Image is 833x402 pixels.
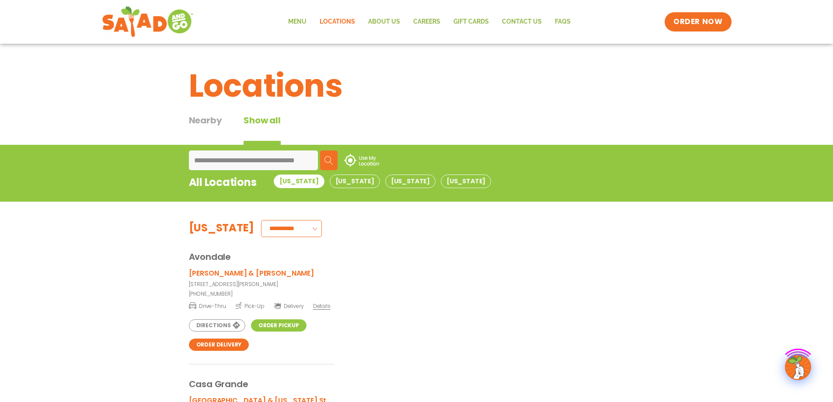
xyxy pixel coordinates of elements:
[251,319,307,332] a: Order Pickup
[189,290,334,298] a: [PHONE_NUMBER]
[673,17,722,27] span: ORDER NOW
[447,12,495,32] a: GIFT CARDS
[385,175,436,188] button: [US_STATE]
[189,339,249,351] a: Order Delivery
[189,364,645,391] div: Casa Grande
[441,175,491,188] button: [US_STATE]
[189,301,226,310] span: Drive-Thru
[362,12,407,32] a: About Us
[274,175,496,196] div: Tabbed content
[189,319,245,332] a: Directions
[189,237,645,263] div: Avondale
[313,302,331,310] span: Details
[282,12,577,32] nav: Menu
[324,156,333,165] img: search.svg
[282,12,313,32] a: Menu
[189,303,331,309] a: Drive-Thru Pick-Up Delivery Details
[665,12,731,31] a: ORDER NOW
[235,301,265,310] span: Pick-Up
[495,12,548,32] a: Contact Us
[244,114,280,145] button: Show all
[189,175,257,196] div: All Locations
[274,175,324,188] button: [US_STATE]
[274,302,304,310] span: Delivery
[189,62,645,109] h1: Locations
[189,114,303,145] div: Tabbed content
[189,268,334,288] a: [PERSON_NAME] & [PERSON_NAME][STREET_ADDRESS][PERSON_NAME]
[548,12,577,32] a: FAQs
[313,12,362,32] a: Locations
[407,12,447,32] a: Careers
[189,114,222,145] div: Nearby
[189,280,334,288] p: [STREET_ADDRESS][PERSON_NAME]
[189,220,254,237] div: [US_STATE]
[102,4,194,39] img: new-SAG-logo-768×292
[189,268,314,279] h3: [PERSON_NAME] & [PERSON_NAME]
[344,154,379,166] img: use-location.svg
[330,175,380,188] button: [US_STATE]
